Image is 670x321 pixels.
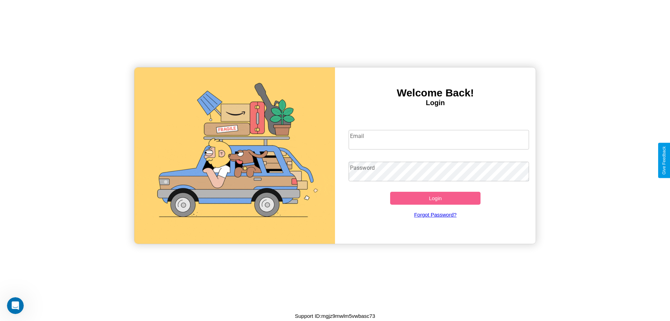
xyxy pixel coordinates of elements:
img: gif [134,67,335,244]
a: Forgot Password? [345,205,526,225]
iframe: Intercom live chat [7,297,24,314]
p: Support ID: mgjz9mwlm5vwbasc73 [295,311,375,321]
div: Give Feedback [662,146,667,175]
h3: Welcome Back! [335,87,536,99]
button: Login [390,192,481,205]
h4: Login [335,99,536,107]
